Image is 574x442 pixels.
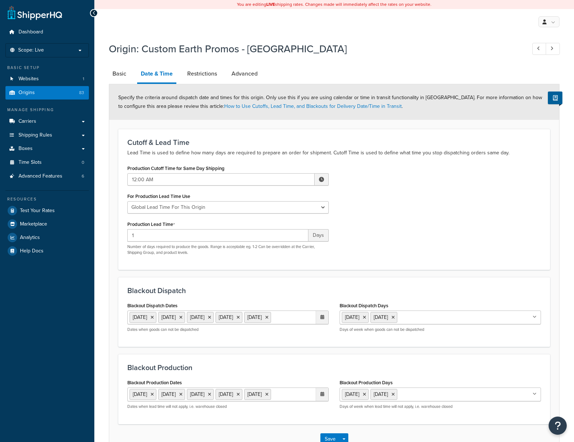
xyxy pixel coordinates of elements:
span: Shipping Rules [19,132,52,138]
li: [DATE] [244,389,271,400]
a: Next Record [546,43,560,55]
span: Test Your Rates [20,208,55,214]
h3: Blackout Dispatch [127,287,541,295]
span: 1 [83,76,84,82]
span: Days [308,229,329,242]
label: Production Cutoff Time for Same Day Shipping [127,166,225,171]
a: Advanced [228,65,261,82]
a: Restrictions [184,65,221,82]
a: Boxes [5,142,89,155]
label: Blackout Dispatch Days [340,303,388,308]
a: Previous Record [532,43,546,55]
span: Specify the criteria around dispatch date and times for this origin. Only use this if you are usi... [118,94,542,110]
p: Dates when lead time will not apply, i.e. warehouse closed [127,404,329,409]
a: Origins83 [5,86,89,100]
li: [DATE] [158,312,185,323]
h3: Cutoff & Lead Time [127,138,541,146]
a: Advanced Features6 [5,170,89,183]
span: Time Slots [19,159,42,166]
span: 0 [82,159,84,166]
label: For Production Lead Time Use [127,194,190,199]
span: [DATE] [345,390,359,398]
span: Marketplace [20,221,47,227]
span: Carriers [19,118,36,125]
h1: Origin: Custom Earth Promos - [GEOGRAPHIC_DATA] [109,42,519,56]
li: [DATE] [216,389,242,400]
label: Production Lead Time [127,222,175,227]
p: Number of days required to produce the goods. Range is acceptable eg. 1-2 Can be overridden at th... [127,244,329,255]
a: Date & Time [137,65,176,84]
a: Carriers [5,115,89,128]
li: Origins [5,86,89,100]
a: Websites1 [5,72,89,86]
span: Websites [19,76,39,82]
b: LIVE [266,1,275,8]
a: Time Slots0 [5,156,89,169]
li: [DATE] [158,389,185,400]
li: [DATE] [244,312,271,323]
h3: Blackout Production [127,364,541,372]
a: Analytics [5,231,89,244]
li: Advanced Features [5,170,89,183]
span: Analytics [20,235,40,241]
span: [DATE] [374,390,388,398]
span: 83 [79,90,84,96]
li: [DATE] [187,389,214,400]
p: Days of week when lead time will not apply, i.e. warehouse closed [340,404,541,409]
a: Dashboard [5,25,89,39]
span: Dashboard [19,29,43,35]
span: [DATE] [374,313,388,321]
span: Scope: Live [18,47,44,53]
span: 6 [82,173,84,179]
label: Blackout Production Days [340,380,393,385]
span: Advanced Features [19,173,62,179]
label: Blackout Production Dates [127,380,182,385]
a: Test Your Rates [5,204,89,217]
li: Time Slots [5,156,89,169]
li: [DATE] [216,312,242,323]
li: [DATE] [187,312,214,323]
div: Basic Setup [5,65,89,71]
li: Websites [5,72,89,86]
span: Help Docs [20,248,44,254]
p: Days of week when goods can not be dispatched [340,327,541,332]
span: Origins [19,90,35,96]
a: Help Docs [5,244,89,258]
span: Boxes [19,146,33,152]
li: [DATE] [130,389,156,400]
div: Manage Shipping [5,107,89,113]
span: [DATE] [345,313,359,321]
p: Dates when goods can not be dispatched [127,327,329,332]
label: Blackout Dispatch Dates [127,303,177,308]
a: Basic [109,65,130,82]
li: [DATE] [130,312,156,323]
p: Lead Time is used to define how many days are required to prepare an order for shipment. Cutoff T... [127,149,541,157]
a: Shipping Rules [5,129,89,142]
a: How to Use Cutoffs, Lead Time, and Blackouts for Delivery Date/Time in Transit [224,102,402,110]
button: Show Help Docs [548,92,562,104]
button: Open Resource Center [549,417,567,435]
div: Resources [5,196,89,202]
a: Marketplace [5,218,89,231]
